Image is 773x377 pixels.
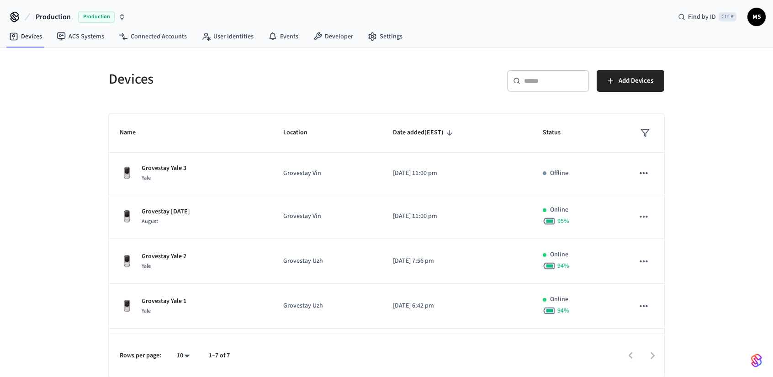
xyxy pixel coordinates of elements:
[550,169,568,178] p: Offline
[550,205,568,215] p: Online
[688,12,716,21] span: Find by ID
[261,28,306,45] a: Events
[360,28,410,45] a: Settings
[747,8,766,26] button: MS
[120,254,134,269] img: Yale Assure Touchscreen Wifi Smart Lock, Satin Nickel, Front
[120,166,134,181] img: Yale Assure Touchscreen Wifi Smart Lock, Satin Nickel, Front
[393,301,521,311] p: [DATE] 6:42 pm
[283,169,371,178] p: Grovestay Vin
[142,307,151,315] span: Yale
[550,295,568,304] p: Online
[393,256,521,266] p: [DATE] 7:56 pm
[393,212,521,221] p: [DATE] 11:00 pm
[751,353,762,368] img: SeamLogoGradient.69752ec5.svg
[393,126,455,140] span: Date added(EEST)
[557,306,569,315] span: 94 %
[671,9,744,25] div: Find by IDCtrl K
[619,75,653,87] span: Add Devices
[393,169,521,178] p: [DATE] 11:00 pm
[306,28,360,45] a: Developer
[283,126,319,140] span: Location
[142,262,151,270] span: Yale
[142,252,186,261] p: Grovestay Yale 2
[120,351,161,361] p: Rows per page:
[142,207,190,217] p: Grovestay [DATE]
[120,126,148,140] span: Name
[209,351,230,361] p: 1–7 of 7
[49,28,111,45] a: ACS Systems
[194,28,261,45] a: User Identities
[142,297,186,306] p: Grovestay Yale 1
[142,174,151,182] span: Yale
[543,126,572,140] span: Status
[597,70,664,92] button: Add Devices
[2,28,49,45] a: Devices
[557,261,569,271] span: 94 %
[719,12,736,21] span: Ctrl K
[550,250,568,260] p: Online
[748,9,765,25] span: MS
[283,256,371,266] p: Grovestay Uzh
[142,164,186,173] p: Grovestay Yale 3
[78,11,115,23] span: Production
[111,28,194,45] a: Connected Accounts
[142,218,158,225] span: August
[283,212,371,221] p: Grovestay Vin
[36,11,71,22] span: Production
[109,70,381,89] h5: Devices
[283,301,371,311] p: Grovestay Uzh
[557,217,569,226] span: 95 %
[120,209,134,224] img: Yale Assure Touchscreen Wifi Smart Lock, Satin Nickel, Front
[172,349,194,362] div: 10
[120,299,134,313] img: Yale Assure Touchscreen Wifi Smart Lock, Satin Nickel, Front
